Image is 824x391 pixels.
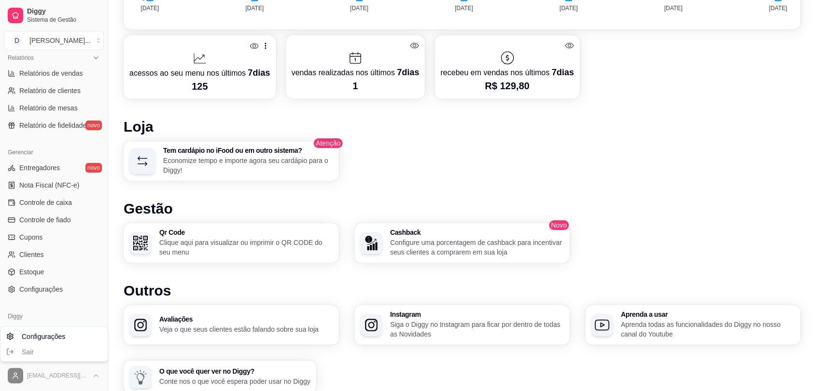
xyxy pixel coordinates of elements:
span: Entregadores [19,163,60,173]
span: Relatórios [8,54,34,62]
img: Qr Code [133,236,148,250]
span: Controle de caixa [19,198,72,207]
p: R$ 129,80 [440,79,573,93]
span: Diggy [27,7,100,16]
span: D [12,36,22,45]
span: Relatório de clientes [19,86,81,95]
h3: Aprenda a usar [621,311,795,318]
h1: Gestão [124,200,800,217]
h3: Qr Code [159,229,333,236]
p: 125 [129,80,270,93]
button: Select a team [4,31,104,50]
p: Clique aqui para visualizar ou imprimir o QR CODE do seu menu [159,238,333,257]
h3: Cashback [390,229,564,236]
h3: Instagram [390,311,564,318]
span: 7 dias [397,67,419,77]
h3: Tem cardápio no iFood ou em outro sistema? [163,147,333,154]
span: Relatório de mesas [19,103,78,113]
span: Clientes [19,250,44,259]
img: Aprenda a usar [595,318,609,332]
div: Diggy [4,309,104,324]
h1: Loja [124,118,800,135]
h3: Avaliações [159,316,333,323]
tspan: [DATE] [664,5,683,12]
tspan: [DATE] [245,5,264,12]
img: Instagram [364,318,378,332]
img: Cashback [364,236,378,250]
tspan: [DATE] [141,5,159,12]
p: Conte nos o que você espera poder usar no Diggy [159,377,310,386]
span: 7 dias [248,68,270,78]
span: Atenção [313,137,343,149]
span: Relatórios de vendas [19,68,83,78]
tspan: [DATE] [350,5,368,12]
div: Gerenciar [4,145,104,160]
p: Siga o Diggy no Instagram para ficar por dentro de todas as Novidades [390,320,564,339]
span: Nota Fiscal (NFC-e) [19,180,79,190]
p: acessos ao seu menu nos últimos [129,66,270,80]
img: O que você quer ver no Diggy? [133,370,148,384]
p: Aprenda todas as funcionalidades do Diggy no nosso canal do Youtube [621,320,795,339]
span: Sistema de Gestão [27,16,100,24]
span: Controle de fiado [19,215,71,225]
tspan: [DATE] [769,5,787,12]
span: Configurações [22,331,65,341]
img: Avaliações [133,318,148,332]
span: Relatório de fidelidade [19,121,86,130]
p: Veja o que seus clientes estão falando sobre sua loja [159,324,333,334]
h1: Outros [124,282,800,299]
h3: O que você quer ver no Diggy? [159,368,310,375]
p: vendas realizadas nos últimos [292,66,419,79]
tspan: [DATE] [559,5,578,12]
span: 7 dias [552,67,574,77]
div: [PERSON_NAME] ... [29,36,91,45]
tspan: [DATE] [455,5,473,12]
span: Novo [548,219,570,231]
p: recebeu em vendas nos últimos [440,66,573,79]
span: Cupons [19,232,42,242]
p: Configure uma porcentagem de cashback para incentivar seus clientes a comprarem em sua loja [390,238,564,257]
span: Estoque [19,267,44,277]
p: Economize tempo e importe agora seu cardápio para o Diggy! [163,156,333,175]
span: Configurações [19,284,63,294]
p: 1 [292,79,419,93]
